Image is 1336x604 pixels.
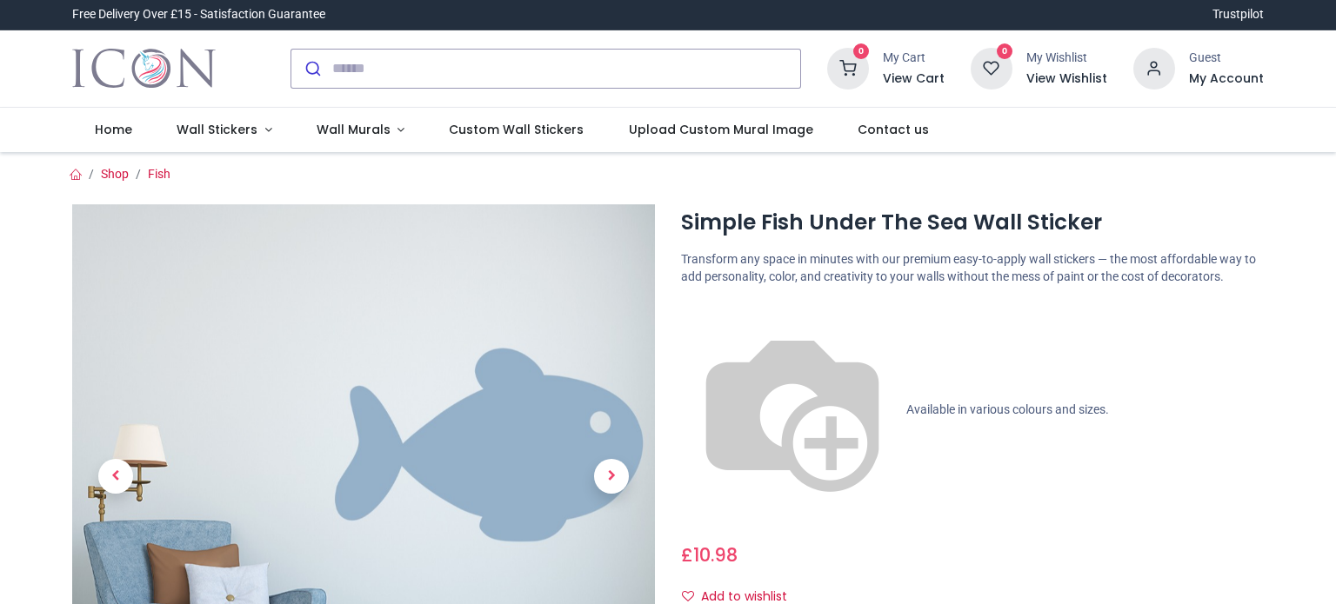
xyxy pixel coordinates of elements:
div: My Cart [883,50,945,67]
span: Upload Custom Mural Image [629,121,813,138]
a: Wall Murals [294,108,427,153]
a: View Wishlist [1026,70,1107,88]
a: My Account [1189,70,1264,88]
a: Fish [148,167,170,181]
a: Trustpilot [1212,6,1264,23]
a: 0 [971,60,1012,74]
span: Custom Wall Stickers [449,121,584,138]
span: Wall Murals [317,121,391,138]
span: Previous [98,459,133,494]
span: 10.98 [693,542,738,567]
span: Wall Stickers [177,121,257,138]
i: Add to wishlist [682,590,694,602]
a: Shop [101,167,129,181]
span: £ [681,542,738,567]
a: Wall Stickers [154,108,294,153]
img: color-wheel.png [681,299,904,521]
button: Submit [291,50,332,88]
div: Guest [1189,50,1264,67]
span: Home [95,121,132,138]
sup: 0 [853,43,870,60]
a: Logo of Icon Wall Stickers [72,44,216,93]
a: View Cart [883,70,945,88]
img: Icon Wall Stickers [72,44,216,93]
p: Transform any space in minutes with our premium easy-to-apply wall stickers — the most affordable... [681,251,1264,285]
span: Contact us [858,121,929,138]
div: Free Delivery Over £15 - Satisfaction Guarantee [72,6,325,23]
span: Next [594,459,629,494]
h1: Simple Fish Under The Sea Wall Sticker [681,208,1264,237]
sup: 0 [997,43,1013,60]
span: Available in various colours and sizes. [906,402,1109,416]
div: My Wishlist [1026,50,1107,67]
a: 0 [827,60,869,74]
